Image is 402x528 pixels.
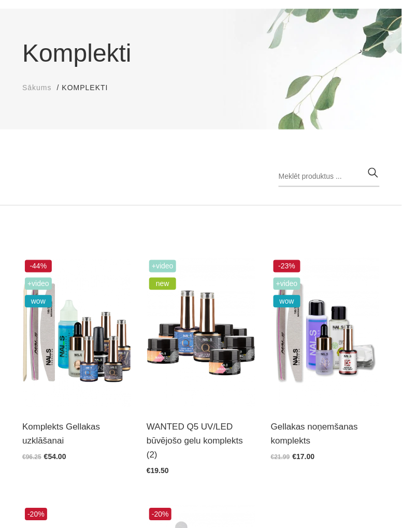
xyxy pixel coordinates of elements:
[44,453,66,461] span: €54.00
[149,278,176,290] span: new
[25,508,47,521] span: -20%
[22,35,380,72] h1: Komplekti
[271,454,290,461] span: €21.99
[22,83,52,92] span: Sākums
[25,295,52,308] span: wow
[22,258,131,407] img: Gellakas uzklāšanas komplektā ietilpst:Wipe Off Solutions 3in1/30mlBrilliant Bond Bezskābes praim...
[149,508,171,521] span: -20%
[22,420,131,448] a: Komplekts Gellakas uzklāšanai
[274,260,300,273] span: -23%
[279,166,380,187] input: Meklēt produktus ...
[147,258,255,407] img: Wanted gelu starta komplekta ietilpst:- Quick Builder Clear HYBRID bāze UV/LED, 8 ml;- Quick Crys...
[274,295,300,308] span: wow
[147,420,255,463] a: WANTED Q5 UV/LED būvējošo gelu komplekts (2)
[293,453,315,461] span: €17.00
[271,420,380,448] a: Gellakas noņemšanas komplekts
[22,454,41,461] span: €96.25
[62,82,118,93] li: Komplekti
[22,82,52,93] a: Sākums
[274,278,300,290] span: +Video
[271,258,380,407] img: Gellakas noņemšanas komplekts ietver▪️ Līdzeklis Gellaku un citu Soak Off produktu noņemšanai (10...
[25,278,52,290] span: +Video
[149,260,176,273] span: +Video
[147,467,169,475] span: €19.50
[25,260,52,273] span: -44%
